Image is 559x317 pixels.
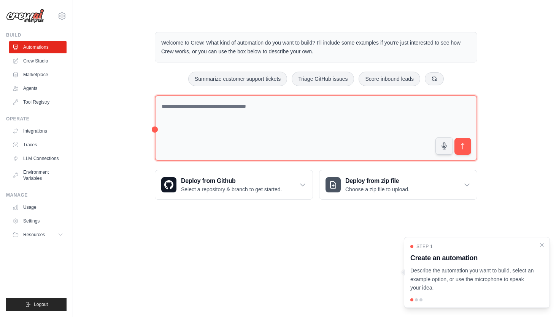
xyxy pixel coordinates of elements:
[6,298,67,311] button: Logout
[6,192,67,198] div: Manage
[9,215,67,227] a: Settings
[181,176,282,186] h3: Deploy from Github
[9,41,67,53] a: Automations
[6,32,67,38] div: Build
[9,55,67,67] a: Crew Studio
[9,166,67,184] a: Environment Variables
[292,72,354,86] button: Triage GitHub issues
[9,82,67,94] a: Agents
[410,253,534,263] h3: Create an automation
[23,232,45,238] span: Resources
[6,9,44,23] img: Logo
[539,242,545,248] button: Close walkthrough
[9,201,67,213] a: Usage
[345,176,410,186] h3: Deploy from zip file
[345,186,410,193] p: Choose a zip file to upload.
[410,266,534,292] p: Describe the automation you want to build, select an example option, or use the microphone to spe...
[6,116,67,122] div: Operate
[34,301,48,307] span: Logout
[181,186,282,193] p: Select a repository & branch to get started.
[9,125,67,137] a: Integrations
[188,72,287,86] button: Summarize customer support tickets
[359,72,420,86] button: Score inbound leads
[9,229,67,241] button: Resources
[9,139,67,151] a: Traces
[9,152,67,165] a: LLM Connections
[416,243,433,250] span: Step 1
[9,69,67,81] a: Marketplace
[9,96,67,108] a: Tool Registry
[161,38,471,56] p: Welcome to Crew! What kind of automation do you want to build? I'll include some examples if you'...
